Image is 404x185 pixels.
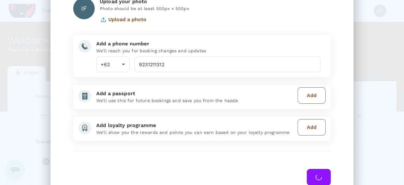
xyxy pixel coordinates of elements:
p: We'll show you the rewards and points you can earn based on your loyalty programme [96,129,295,136]
div: Add a passport [96,90,295,97]
span: +62 [101,61,110,67]
div: Add loyalty programme [96,122,295,129]
button: Add [298,119,326,136]
div: Add a phone number [96,40,321,48]
input: Your phone number [134,56,321,72]
div: +62 [96,56,129,72]
img: add-passport [78,90,91,102]
p: We'll reach you for booking changes and updates [96,48,321,54]
img: add-phone-number [78,40,91,53]
button: Add [298,87,326,104]
p: We'll use this for future bookings and save you from the hassle [96,97,295,104]
img: add-loyalty [78,122,91,134]
button: Upload a photo [100,12,146,27]
p: Photo should be at least 500px × 500px [100,5,331,12]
